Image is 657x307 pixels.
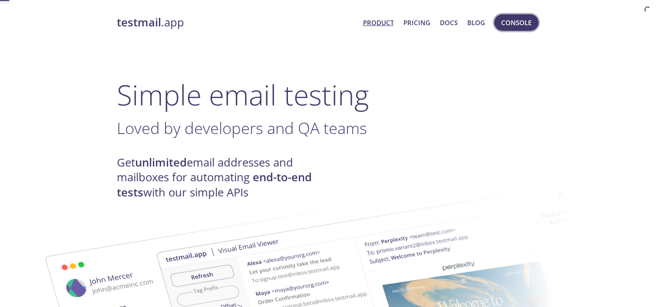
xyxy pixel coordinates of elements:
button: Console [494,14,538,31]
a: Pricing [403,17,430,28]
a: testmail.app [117,15,356,30]
h1: Simple email testing [117,78,541,111]
span: Console [501,17,532,28]
strong: testmail [117,15,161,30]
strong: unlimited [135,155,187,170]
h4: Get email addresses and mailboxes for automating with our simple APIs [117,155,329,200]
strong: end-to-end tests [117,170,312,199]
a: Product [363,17,393,28]
span: Loved by developers and QA teams [117,117,367,139]
a: Blog [467,17,485,28]
a: Docs [440,17,458,28]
